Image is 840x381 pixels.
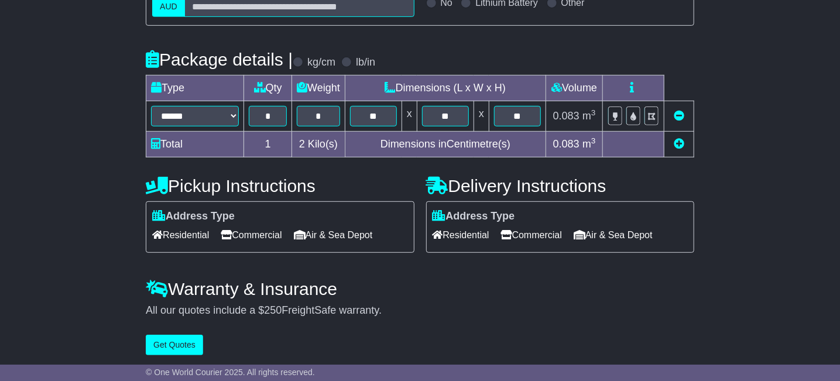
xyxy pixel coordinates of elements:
[146,50,293,69] h4: Package details |
[146,335,203,355] button: Get Quotes
[546,75,603,101] td: Volume
[582,110,596,122] span: m
[674,110,684,122] a: Remove this item
[292,75,345,101] td: Weight
[474,101,489,132] td: x
[264,304,282,316] span: 250
[433,210,515,223] label: Address Type
[146,368,315,377] span: © One World Courier 2025. All rights reserved.
[294,226,373,244] span: Air & Sea Depot
[146,279,694,298] h4: Warranty & Insurance
[146,132,244,157] td: Total
[345,75,546,101] td: Dimensions (L x W x H)
[146,176,414,195] h4: Pickup Instructions
[146,304,694,317] div: All our quotes include a $ FreightSafe warranty.
[674,138,684,150] a: Add new item
[582,138,596,150] span: m
[426,176,694,195] h4: Delivery Instructions
[221,226,282,244] span: Commercial
[146,75,244,101] td: Type
[307,56,335,69] label: kg/cm
[402,101,417,132] td: x
[152,226,209,244] span: Residential
[553,138,580,150] span: 0.083
[292,132,345,157] td: Kilo(s)
[574,226,653,244] span: Air & Sea Depot
[553,110,580,122] span: 0.083
[356,56,375,69] label: lb/in
[433,226,489,244] span: Residential
[591,136,596,145] sup: 3
[244,75,292,101] td: Qty
[501,226,562,244] span: Commercial
[345,132,546,157] td: Dimensions in Centimetre(s)
[591,108,596,117] sup: 3
[299,138,305,150] span: 2
[244,132,292,157] td: 1
[152,210,235,223] label: Address Type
